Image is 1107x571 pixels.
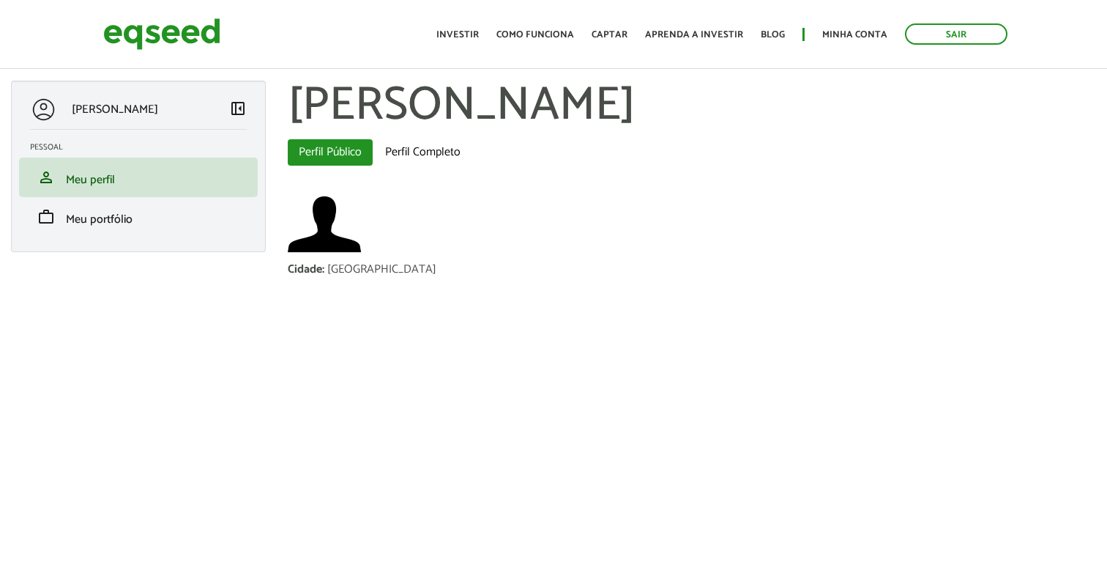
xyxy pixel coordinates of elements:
a: Aprenda a investir [645,30,743,40]
div: Cidade [288,264,327,276]
span: work [37,208,55,226]
span: : [322,259,324,279]
a: Sair [905,23,1007,45]
p: [PERSON_NAME] [72,103,158,117]
a: Minha conta [822,30,887,40]
a: Perfil Completo [374,139,471,166]
li: Meu perfil [19,158,258,197]
span: left_panel_close [229,100,247,117]
span: Meu perfil [66,170,115,190]
img: EqSeed [103,15,220,54]
a: Investir [436,30,479,40]
h1: [PERSON_NAME] [288,81,1096,132]
div: [GEOGRAPHIC_DATA] [327,264,436,276]
span: person [37,169,55,186]
a: Perfil Público [288,139,373,166]
a: personMeu perfil [30,169,247,186]
span: Meu portfólio [66,210,133,229]
img: Foto de BRUNO DE BARROS GALVAO [288,188,361,261]
a: workMeu portfólio [30,208,247,226]
a: Colapsar menu [229,100,247,120]
a: Blog [761,30,785,40]
li: Meu portfólio [19,197,258,237]
a: Como funciona [496,30,574,40]
h2: Pessoal [30,143,258,152]
a: Captar [592,30,627,40]
a: Ver perfil do usuário. [288,188,361,261]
